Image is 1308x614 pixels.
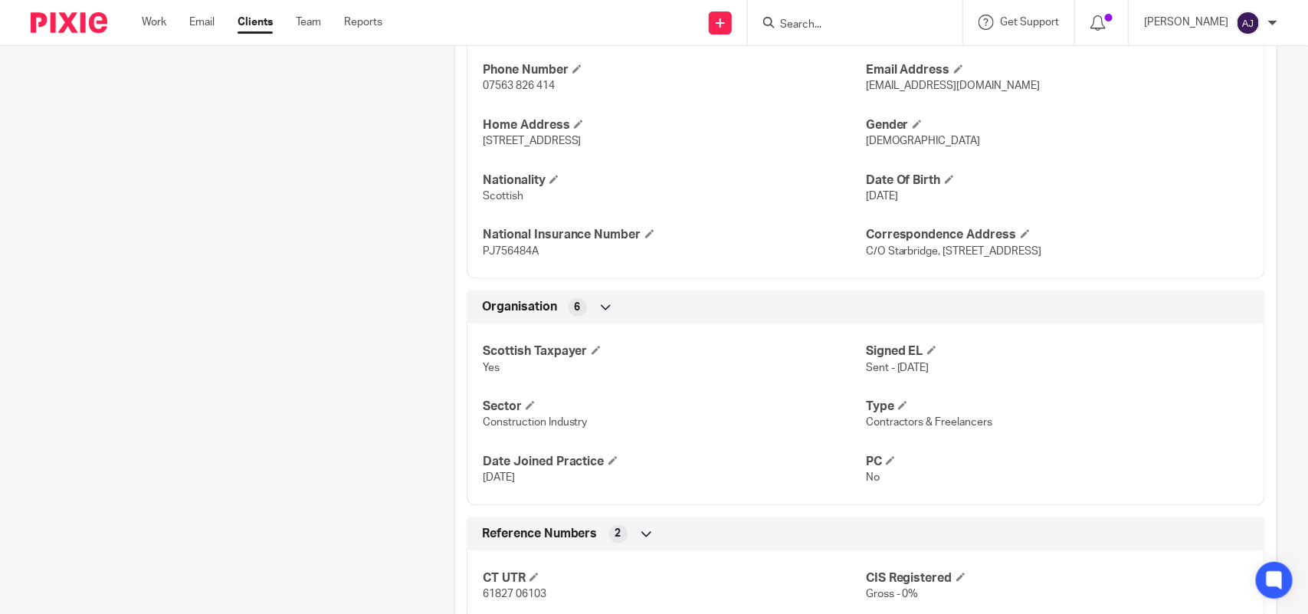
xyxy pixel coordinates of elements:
span: Reference Numbers [482,526,598,542]
span: [DEMOGRAPHIC_DATA] [866,136,981,146]
span: Contractors & Freelancers [866,417,993,428]
span: [DATE] [866,191,898,202]
span: Sent - [DATE] [866,363,929,373]
h4: Gender [866,117,1249,133]
h4: Scottish Taxpayer [483,343,866,360]
span: 07563 826 414 [483,80,555,91]
h4: Type [866,399,1249,415]
a: Clients [238,15,273,30]
span: [STREET_ADDRESS] [483,136,582,146]
h4: CT UTR [483,570,866,586]
span: No [866,472,880,483]
a: Email [189,15,215,30]
h4: Phone Number [483,62,866,78]
img: Pixie [31,12,107,33]
a: Reports [344,15,382,30]
span: Yes [483,363,500,373]
span: [EMAIL_ADDRESS][DOMAIN_NAME] [866,80,1041,91]
h4: Home Address [483,117,866,133]
span: C/O Starbridge, [STREET_ADDRESS] [866,246,1042,257]
span: Construction Industry [483,417,588,428]
p: [PERSON_NAME] [1144,15,1228,30]
h4: Correspondence Address [866,227,1249,243]
h4: PC [866,454,1249,470]
span: PJ756484A [483,246,539,257]
span: 61827 06103 [483,589,546,599]
span: Get Support [1000,17,1059,28]
a: Team [296,15,321,30]
h4: National Insurance Number [483,227,866,243]
h4: Nationality [483,172,866,189]
h4: CIS Registered [866,570,1249,586]
h4: Signed EL [866,343,1249,360]
img: svg%3E [1236,11,1260,35]
h4: Sector [483,399,866,415]
span: [DATE] [483,472,515,483]
input: Search [779,18,916,32]
span: 2 [615,526,621,541]
h4: Email Address [866,62,1249,78]
span: Organisation [482,299,557,315]
h4: Date Joined Practice [483,454,866,470]
span: Scottish [483,191,523,202]
h4: Date Of Birth [866,172,1249,189]
span: Gross - 0% [866,589,919,599]
a: Work [142,15,166,30]
span: 6 [575,300,581,315]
